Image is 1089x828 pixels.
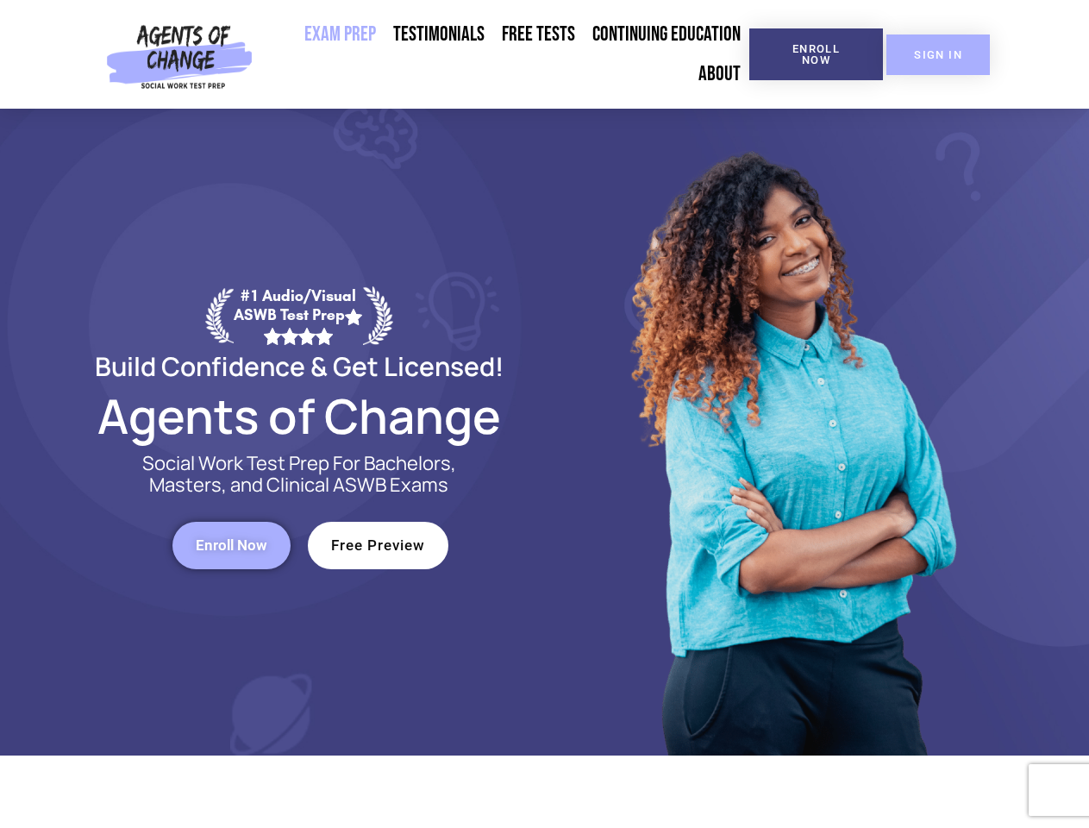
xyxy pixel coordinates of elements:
[777,43,855,66] span: Enroll Now
[260,15,749,94] nav: Menu
[196,538,267,553] span: Enroll Now
[308,522,448,569] a: Free Preview
[122,453,476,496] p: Social Work Test Prep For Bachelors, Masters, and Clinical ASWB Exams
[172,522,291,569] a: Enroll Now
[886,34,990,75] a: SIGN IN
[53,396,545,436] h2: Agents of Change
[53,354,545,379] h2: Build Confidence & Get Licensed!
[493,15,584,54] a: Free Tests
[749,28,883,80] a: Enroll Now
[690,54,749,94] a: About
[914,49,962,60] span: SIGN IN
[234,286,363,344] div: #1 Audio/Visual ASWB Test Prep
[331,538,425,553] span: Free Preview
[618,109,963,756] img: Website Image 1 (1)
[385,15,493,54] a: Testimonials
[584,15,749,54] a: Continuing Education
[296,15,385,54] a: Exam Prep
